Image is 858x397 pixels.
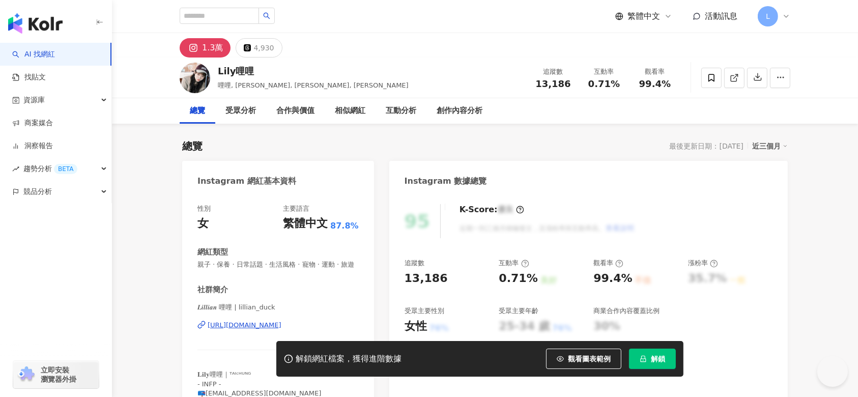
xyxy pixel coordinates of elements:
[283,204,309,213] div: 主要語言
[405,319,427,334] div: 女性
[197,204,211,213] div: 性別
[23,180,52,203] span: 競品分析
[330,220,359,232] span: 87.8%
[236,38,282,58] button: 4,930
[12,141,53,151] a: 洞察報告
[405,259,424,268] div: 追蹤數
[197,247,228,258] div: 網紅類型
[197,260,359,269] span: 親子 · 保養 · 日常話題 · 生活風格 · 寵物 · 運動 · 旅遊
[546,349,621,369] button: 觀看圖表範例
[405,271,448,287] div: 13,186
[460,204,524,215] div: K-Score :
[593,259,623,268] div: 觀看率
[225,105,256,117] div: 受眾分析
[437,105,482,117] div: 創作內容分析
[197,371,321,396] span: 𝐋𝐢𝐥𝐲哩哩｜ᵀᴬᴵᶜᴴᵁᴺᴳ - INFP - 📪[EMAIL_ADDRESS][DOMAIN_NAME]
[8,13,63,34] img: logo
[218,65,409,77] div: Lily哩哩
[296,354,402,364] div: 解鎖網紅檔案，獲得進階數據
[585,67,623,77] div: 互動率
[197,285,228,295] div: 社群簡介
[12,49,55,60] a: searchAI 找網紅
[180,63,210,93] img: KOL Avatar
[752,139,788,153] div: 近三個月
[766,11,770,22] span: L
[335,105,365,117] div: 相似網紅
[54,164,77,174] div: BETA
[534,67,573,77] div: 追蹤數
[639,79,671,89] span: 99.4%
[670,142,743,150] div: 最後更新日期：[DATE]
[499,271,537,287] div: 0.71%
[627,11,660,22] span: 繁體中文
[12,118,53,128] a: 商案媒合
[182,139,203,153] div: 總覽
[16,366,36,383] img: chrome extension
[13,361,99,388] a: chrome extension立即安裝 瀏覽器外掛
[386,105,416,117] div: 互動分析
[688,259,718,268] div: 漲粉率
[588,79,620,89] span: 0.71%
[499,306,538,316] div: 受眾主要年齡
[197,176,296,187] div: Instagram 網紅基本資料
[197,321,359,330] a: [URL][DOMAIN_NAME]
[197,216,209,232] div: 女
[283,216,328,232] div: 繁體中文
[276,105,314,117] div: 合作與價值
[190,105,205,117] div: 總覽
[12,165,19,173] span: rise
[499,259,529,268] div: 互動率
[202,41,223,55] div: 1.3萬
[263,12,270,19] span: search
[636,67,674,77] div: 觀看率
[405,306,444,316] div: 受眾主要性別
[640,355,647,362] span: lock
[405,176,487,187] div: Instagram 數據總覽
[651,355,665,363] span: 解鎖
[568,355,611,363] span: 觀看圖表範例
[629,349,676,369] button: 解鎖
[180,38,231,58] button: 1.3萬
[208,321,281,330] div: [URL][DOMAIN_NAME]
[12,72,46,82] a: 找貼文
[41,365,76,384] span: 立即安裝 瀏覽器外掛
[197,303,359,312] span: 𝑳𝒊𝒍𝒍𝒊𝒂𝒏 哩哩 | lillian_duck
[593,306,660,316] div: 商業合作內容覆蓋比例
[705,11,737,21] span: 活動訊息
[23,157,77,180] span: 趨勢分析
[593,271,632,287] div: 99.4%
[535,78,570,89] span: 13,186
[23,89,45,111] span: 資源庫
[253,41,274,55] div: 4,930
[218,81,409,89] span: 哩哩, [PERSON_NAME], [PERSON_NAME], [PERSON_NAME]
